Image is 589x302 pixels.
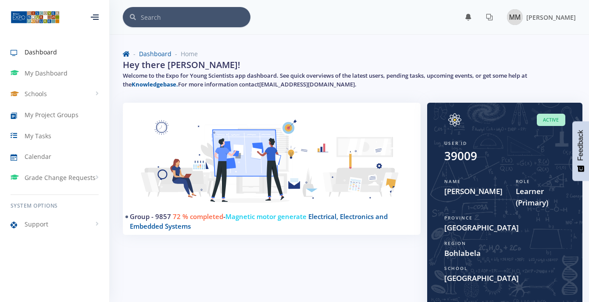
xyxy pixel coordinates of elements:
input: Search [141,7,250,27]
span: Role [516,178,530,184]
a: Group - 9857 [130,212,171,221]
a: Image placeholder [PERSON_NAME] [500,7,576,27]
img: Image placeholder [444,113,465,126]
span: [GEOGRAPHIC_DATA] [444,222,565,234]
img: Image placeholder [507,9,523,25]
img: Learner [133,113,410,218]
div: 39009 [444,147,477,165]
span: My Dashboard [25,68,68,78]
span: 72 % completed [173,212,223,221]
span: Region [444,240,466,246]
span: Schools [25,89,47,98]
a: [EMAIL_ADDRESS][DOMAIN_NAME] [259,80,355,88]
nav: breadcrumb [123,49,576,58]
span: Grade Change Requests [25,173,96,182]
span: School [444,265,468,271]
span: Feedback [577,130,585,161]
span: Active [537,114,565,126]
span: Province [444,215,473,221]
span: Dashboard [25,47,57,57]
button: Feedback - Show survey [572,121,589,181]
a: Knowledgebase. [132,80,178,88]
span: Name [444,178,461,184]
span: [PERSON_NAME] [526,13,576,22]
span: [GEOGRAPHIC_DATA] [444,273,565,284]
h4: - [130,212,407,231]
h5: Welcome to the Expo for Young Scientists app dashboard. See quick overviews of the latest users, ... [123,72,576,89]
span: User ID [444,140,467,146]
span: Calendar [25,152,51,161]
li: Home [171,49,198,58]
span: Learner (Primary) [516,186,565,208]
span: Bohlabela [444,248,565,259]
h6: System Options [11,202,99,210]
span: [PERSON_NAME] [444,186,503,197]
a: Dashboard [139,50,171,58]
span: My Project Groups [25,110,79,119]
img: ... [11,10,60,24]
span: My Tasks [25,131,51,140]
span: Magnetic motor generate [225,212,307,221]
h2: Hey there [PERSON_NAME]! [123,58,240,72]
span: Support [25,219,48,229]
